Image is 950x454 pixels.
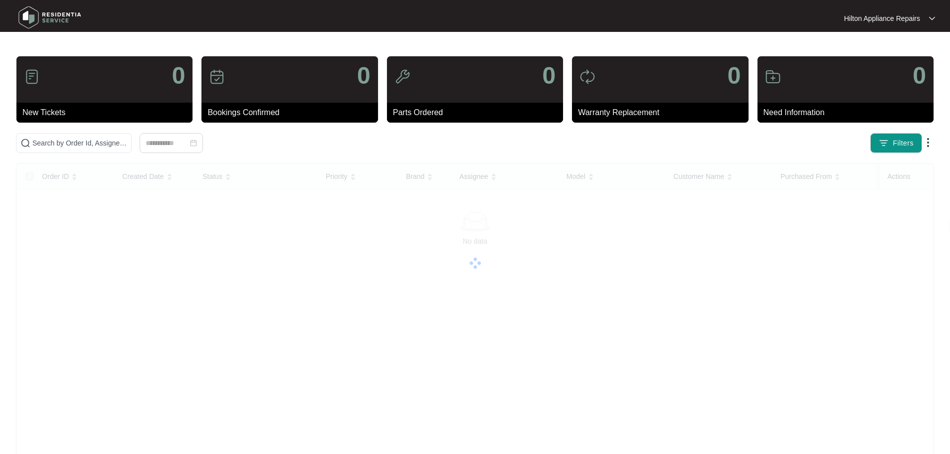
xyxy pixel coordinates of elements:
[929,16,935,21] img: dropdown arrow
[542,64,556,88] p: 0
[765,69,781,85] img: icon
[870,133,922,153] button: filter iconFilters
[913,64,926,88] p: 0
[394,69,410,85] img: icon
[172,64,186,88] p: 0
[922,137,934,149] img: dropdown arrow
[393,107,563,119] p: Parts Ordered
[763,107,934,119] p: Need Information
[207,107,378,119] p: Bookings Confirmed
[22,107,192,119] p: New Tickets
[844,13,920,23] p: Hilton Appliance Repairs
[32,138,127,149] input: Search by Order Id, Assignee Name, Customer Name, Brand and Model
[357,64,371,88] p: 0
[579,69,595,85] img: icon
[893,138,914,149] span: Filters
[20,138,30,148] img: search-icon
[24,69,40,85] img: icon
[15,2,85,32] img: residentia service logo
[209,69,225,85] img: icon
[879,138,889,148] img: filter icon
[728,64,741,88] p: 0
[578,107,748,119] p: Warranty Replacement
